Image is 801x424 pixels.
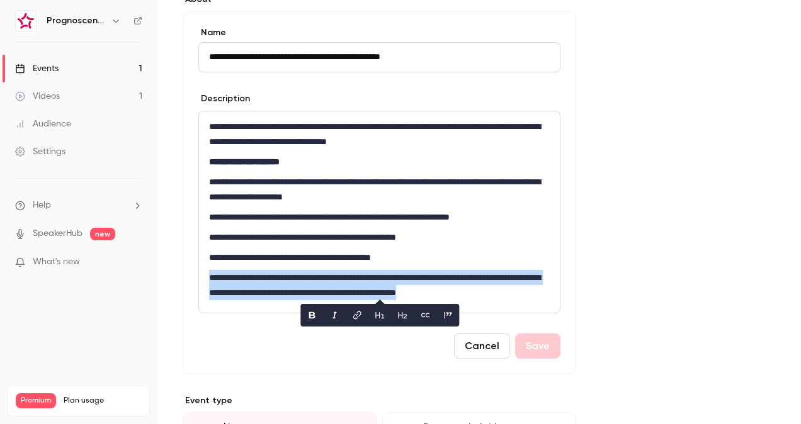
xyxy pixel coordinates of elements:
[127,257,142,268] iframe: Noticeable Trigger
[198,111,560,313] section: description
[15,90,60,103] div: Videos
[347,305,367,325] button: link
[438,305,458,325] button: blockquote
[199,111,560,313] div: editor
[33,199,51,212] span: Help
[16,393,56,408] span: Premium
[15,145,65,158] div: Settings
[454,333,510,359] button: Cancel
[183,394,576,407] p: Event type
[302,305,322,325] button: bold
[15,199,142,212] li: help-dropdown-opener
[198,26,560,39] label: Name
[324,305,344,325] button: italic
[47,14,106,27] h6: Prognoscentret | Powered by Hubexo
[15,62,59,75] div: Events
[33,227,82,240] a: SpeakerHub
[15,118,71,130] div: Audience
[64,396,142,406] span: Plan usage
[198,92,250,105] label: Description
[16,11,36,31] img: Prognoscentret | Powered by Hubexo
[33,255,80,269] span: What's new
[90,228,115,240] span: new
